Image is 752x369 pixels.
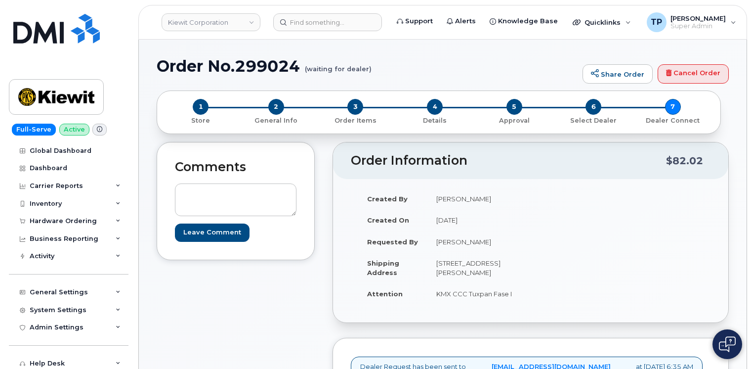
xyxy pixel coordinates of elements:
[658,64,729,84] a: Cancel Order
[558,116,629,125] p: Select Dealer
[478,116,550,125] p: Approval
[554,115,633,125] a: 6 Select Dealer
[427,99,443,115] span: 4
[268,99,284,115] span: 2
[427,231,523,253] td: [PERSON_NAME]
[193,99,209,115] span: 1
[583,64,653,84] a: Share Order
[474,115,554,125] a: 5 Approval
[367,216,409,224] strong: Created On
[427,209,523,231] td: [DATE]
[347,99,363,115] span: 3
[305,57,372,73] small: (waiting for dealer)
[506,99,522,115] span: 5
[351,154,666,168] h2: Order Information
[237,115,316,125] a: 2 General Info
[427,188,523,210] td: [PERSON_NAME]
[367,195,408,203] strong: Created By
[367,238,418,246] strong: Requested By
[241,116,312,125] p: General Info
[367,290,403,298] strong: Attention
[399,116,471,125] p: Details
[175,160,296,174] h2: Comments
[585,99,601,115] span: 6
[320,116,391,125] p: Order Items
[666,151,703,170] div: $82.02
[157,57,578,75] h1: Order No.299024
[175,224,250,242] input: Leave Comment
[316,115,395,125] a: 3 Order Items
[719,336,736,352] img: Open chat
[427,252,523,283] td: [STREET_ADDRESS][PERSON_NAME]
[165,115,237,125] a: 1 Store
[367,259,399,277] strong: Shipping Address
[427,283,523,305] td: KMX CCC Tuxpan Fase I
[395,115,475,125] a: 4 Details
[169,116,233,125] p: Store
